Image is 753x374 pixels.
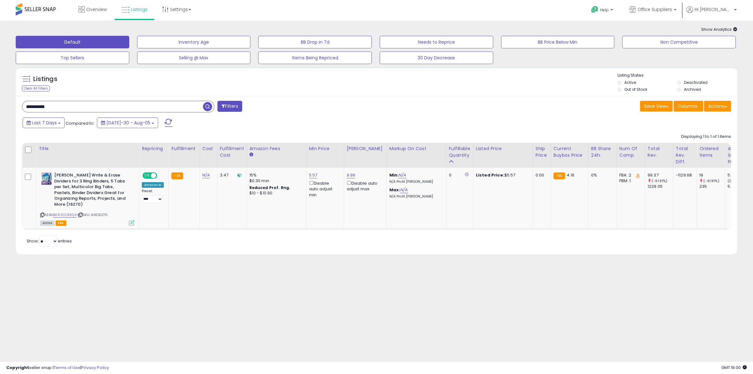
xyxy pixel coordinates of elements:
[591,145,614,159] div: BB Share 24h.
[389,180,441,184] p: N/A Profit [PERSON_NAME]
[553,145,586,159] div: Current Buybox Price
[53,212,77,218] a: B092CCR5Q4
[143,173,151,178] span: ON
[387,143,446,168] th: The percentage added to the cost of goods (COGS) that forms the calculator for Min & Max prices.
[684,87,701,92] label: Archived
[701,26,737,32] span: Show Analytics
[171,145,197,152] div: Fulfillment
[449,145,471,159] div: Fulfillable Quantity
[728,145,750,165] div: Avg Selling Price
[249,185,291,190] b: Reduced Prof. Rng.
[622,36,736,48] button: Non Competitive
[728,178,736,183] small: (0%)
[536,172,546,178] div: 0.00
[699,172,725,178] div: 19
[66,120,94,126] span: Compared to:
[258,36,372,48] button: BB Drop in 7d
[638,6,672,13] span: Office Suppliers
[619,145,642,159] div: Num of Comp.
[217,101,242,112] button: Filters
[676,172,692,178] div: -1129.68
[39,145,136,152] div: Title
[249,178,302,184] div: $0.30 min
[389,145,444,152] div: Markup on Cost
[54,172,131,209] b: [PERSON_NAME] Write & Erase Dividers for 3 Ring Binders, 5 Tabs per Set, Multicolor Big Tabs, Pas...
[202,145,215,152] div: Cost
[703,178,719,183] small: (-91.91%)
[640,101,673,111] button: Save View
[591,172,612,178] div: 0%
[86,6,107,13] span: Overview
[536,145,548,159] div: Ship Price
[619,172,640,178] div: FBA: 2
[40,220,55,226] span: All listings currently available for purchase on Amazon
[586,1,619,20] a: Help
[674,101,703,111] button: Columns
[309,145,341,152] div: Min Price
[648,145,670,159] div: Total Rev.
[449,172,468,178] div: 0
[624,87,647,92] label: Out of Stock
[309,180,339,198] div: Disable auto adjust min
[16,51,129,64] button: Top Sellers
[23,117,65,128] button: Last 7 Days
[347,145,384,152] div: [PERSON_NAME]
[249,172,302,178] div: 15%
[220,172,242,178] div: 3.47
[249,191,302,196] div: $10 - $10.90
[686,6,737,20] a: Hi [PERSON_NAME]
[695,6,732,13] span: Hi [PERSON_NAME]
[258,51,372,64] button: Items Being Repriced
[249,145,304,152] div: Amazon Fees
[77,212,108,217] span: | SKU: AVE16270
[728,184,753,189] div: 5.23
[389,194,441,199] p: N/A Profit [PERSON_NAME]
[347,172,355,178] a: 9.99
[32,120,57,126] span: Last 7 Days
[142,189,164,203] div: Preset:
[16,36,129,48] button: Default
[600,7,609,13] span: Help
[398,172,406,178] a: N/A
[400,187,408,193] a: N/A
[131,6,147,13] span: Listings
[97,117,158,128] button: [DATE]-30 - Aug-05
[617,73,738,79] p: Listing States:
[380,36,493,48] button: Needs to Reprice
[309,172,318,178] a: 5.57
[652,178,667,183] small: (-91.91%)
[476,172,528,178] div: $5.57
[591,6,599,14] i: Get Help
[40,172,134,225] div: ASIN:
[40,172,53,185] img: 51VuSCTSeSL._SL40_.jpg
[678,103,697,109] span: Columns
[553,172,565,179] small: FBA
[389,172,399,178] b: Min:
[648,172,673,178] div: 99.37
[567,172,574,178] span: 4.16
[142,182,164,188] div: Amazon AI
[202,172,210,178] a: N/A
[681,134,731,140] div: Displaying 1 to 1 of 1 items
[501,36,615,48] button: BB Price Below Min
[142,145,166,152] div: Repricing
[389,187,400,193] b: Max:
[27,238,72,244] span: Show: entries
[648,184,673,189] div: 1229.05
[56,220,66,226] span: FBA
[106,120,150,126] span: [DATE]-30 - Aug-05
[699,184,725,189] div: 235
[476,172,505,178] b: Listed Price:
[137,36,251,48] button: Inventory Age
[249,152,253,158] small: Amazon Fees.
[704,101,731,111] button: Actions
[22,85,50,91] div: Clear All Filters
[137,51,251,64] button: Selling @ Max
[728,172,753,178] div: 5.23
[171,172,183,179] small: FBA
[33,75,57,84] h5: Listings
[347,180,382,192] div: Disable auto adjust max
[380,51,493,64] button: 30 Day Decrease
[684,80,708,85] label: Deactivated
[220,145,244,159] div: Fulfillment Cost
